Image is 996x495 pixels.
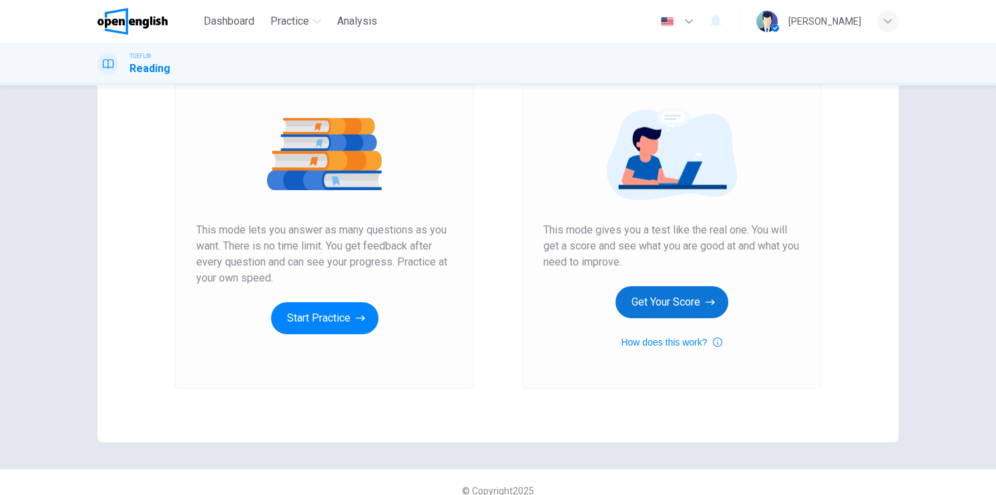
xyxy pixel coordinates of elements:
[332,9,383,33] button: Analysis
[543,222,800,270] span: This mode gives you a test like the real one. You will get a score and see what you are good at a...
[788,13,861,29] div: [PERSON_NAME]
[130,51,151,61] span: TOEFL®
[271,302,379,334] button: Start Practice
[97,8,198,35] a: OpenEnglish logo
[97,8,168,35] img: OpenEnglish logo
[198,9,260,33] button: Dashboard
[615,286,728,318] button: Get Your Score
[130,61,170,77] h1: Reading
[756,11,778,32] img: Profile picture
[204,13,254,29] span: Dashboard
[659,17,676,27] img: en
[196,222,453,286] span: This mode lets you answer as many questions as you want. There is no time limit. You get feedback...
[265,9,326,33] button: Practice
[337,13,377,29] span: Analysis
[270,13,309,29] span: Practice
[621,334,722,350] button: How does this work?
